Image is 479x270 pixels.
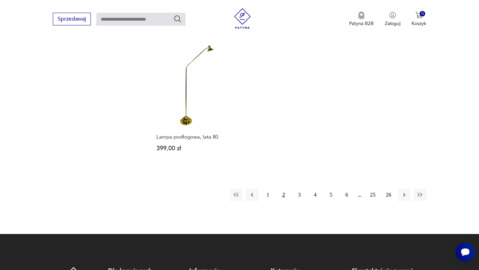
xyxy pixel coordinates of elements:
[389,12,396,19] img: Ikonka użytkownika
[309,189,321,201] button: 4
[411,20,426,27] p: Koszyk
[358,12,365,19] img: Ikona medalu
[325,189,337,201] button: 5
[349,12,374,27] button: Patyna B2B
[232,8,253,29] img: Patyna - sklep z meblami i dekoracjami vintage
[385,20,400,27] p: Zaloguj
[382,189,395,201] button: 26
[53,13,91,25] button: Sprzedawaj
[53,17,91,22] a: Sprzedawaj
[367,189,379,201] button: 25
[416,12,422,19] img: Ikona koszyka
[349,20,374,27] p: Patyna B2B
[340,189,353,201] button: 6
[277,189,290,201] button: 2
[456,243,475,262] iframe: Smartsupp widget button
[420,11,426,17] div: 0
[156,145,237,151] p: 399,00 zł
[293,189,306,201] button: 3
[262,189,274,201] button: 1
[411,12,426,27] button: 0Koszyk
[385,12,400,27] button: Zaloguj
[156,134,237,140] h3: Lampa podłogowa, lata 80.
[349,12,374,27] a: Ikona medaluPatyna B2B
[173,15,182,23] button: Szukaj
[153,42,240,165] a: Lampa podłogowa, lata 80.Lampa podłogowa, lata 80.399,00 zł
